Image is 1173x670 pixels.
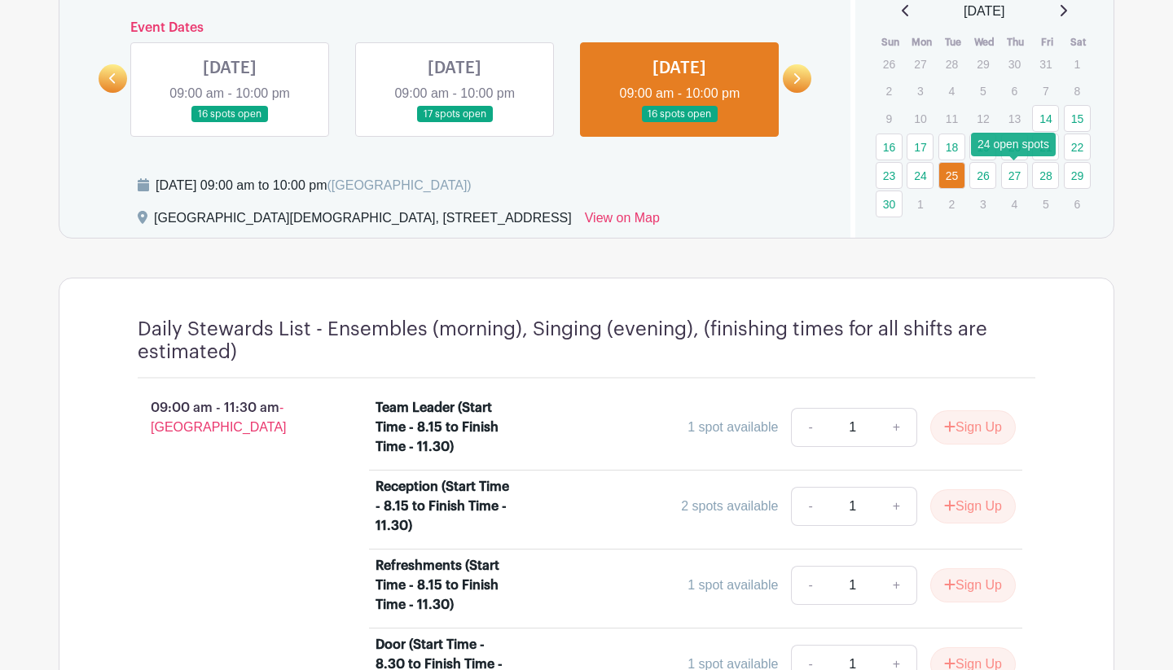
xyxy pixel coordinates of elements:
div: 24 open spots [971,133,1056,156]
th: Sun [875,34,907,50]
span: [DATE] [964,2,1004,21]
a: - [791,566,828,605]
a: View on Map [585,208,660,234]
th: Mon [906,34,938,50]
div: Team Leader (Start Time - 8.15 to Finish Time - 11.30) [376,398,516,457]
p: 12 [969,106,996,131]
button: Sign Up [930,489,1016,523]
a: 19 [969,134,996,160]
a: 28 [1032,162,1059,189]
div: 1 spot available [688,576,778,595]
p: 28 [938,51,965,77]
p: 09:00 am - 11:30 am [112,392,349,444]
div: Reception (Start Time - 8.15 to Finish Time - 11.30) [376,477,516,536]
p: 2 [938,191,965,217]
a: 18 [938,134,965,160]
a: - [791,487,828,526]
span: ([GEOGRAPHIC_DATA]) [327,178,471,192]
h6: Event Dates [127,20,783,36]
th: Fri [1031,34,1063,50]
p: 3 [969,191,996,217]
a: 27 [1001,162,1028,189]
p: 26 [876,51,903,77]
a: + [876,566,917,605]
a: 15 [1064,105,1091,132]
th: Thu [1000,34,1032,50]
a: + [876,408,917,447]
a: 14 [1032,105,1059,132]
th: Wed [969,34,1000,50]
a: 29 [1064,162,1091,189]
div: 1 spot available [688,418,778,437]
p: 8 [1064,78,1091,103]
p: 6 [1064,191,1091,217]
p: 31 [1032,51,1059,77]
p: 7 [1032,78,1059,103]
div: 2 spots available [681,497,778,516]
p: 4 [938,78,965,103]
p: 29 [969,51,996,77]
a: 25 [938,162,965,189]
p: 6 [1001,78,1028,103]
div: Refreshments (Start Time - 8.15 to Finish Time - 11.30) [376,556,516,615]
p: 10 [907,106,934,131]
button: Sign Up [930,568,1016,602]
p: 5 [969,78,996,103]
h4: Daily Stewards List - Ensembles (morning), Singing (evening), (finishing times for all shifts are... [138,317,1035,365]
a: 16 [876,134,903,160]
p: 30 [1001,51,1028,77]
a: 24 [907,162,934,189]
div: [DATE] 09:00 am to 10:00 pm [156,176,472,195]
p: 27 [907,51,934,77]
p: 4 [1001,191,1028,217]
p: 11 [938,106,965,131]
a: 30 [876,190,903,217]
th: Tue [938,34,969,50]
p: 1 [1064,51,1091,77]
p: 1 [907,191,934,217]
p: 13 [1001,106,1028,131]
th: Sat [1063,34,1095,50]
a: 17 [907,134,934,160]
a: - [791,408,828,447]
button: Sign Up [930,410,1016,444]
p: 9 [876,106,903,131]
p: 2 [876,78,903,103]
div: [GEOGRAPHIC_DATA][DEMOGRAPHIC_DATA], [STREET_ADDRESS] [154,208,572,234]
a: 26 [969,162,996,189]
a: + [876,487,917,526]
a: 22 [1064,134,1091,160]
a: 23 [876,162,903,189]
p: 5 [1032,191,1059,217]
p: 3 [907,78,934,103]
